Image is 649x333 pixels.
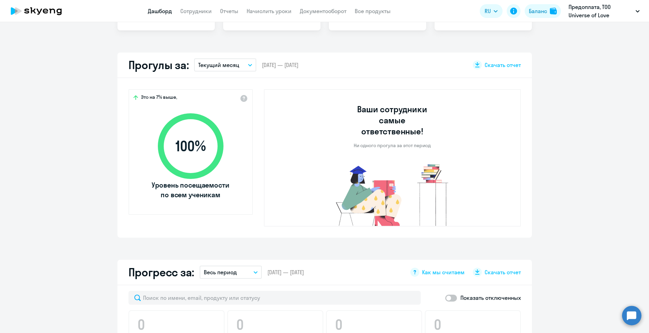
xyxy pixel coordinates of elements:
p: Весь период [204,268,237,276]
img: no-truants [323,162,461,226]
button: Предоплата, ТОО Universe of Love (Универсе оф лове) [565,3,643,19]
div: Баланс [529,7,547,15]
p: Текущий месяц [198,61,239,69]
span: Это на 7% выше, [141,94,177,102]
span: RU [485,7,491,15]
span: Скачать отчет [485,61,521,69]
h2: Прогресс за: [128,265,194,279]
a: Отчеты [220,8,238,15]
p: Предоплата, ТОО Universe of Love (Универсе оф лове) [569,3,633,19]
button: RU [480,4,503,18]
button: Весь период [200,266,262,279]
p: Показать отключенных [460,294,521,302]
a: Документооборот [300,8,346,15]
span: [DATE] — [DATE] [262,61,298,69]
input: Поиск по имени, email, продукту или статусу [128,291,421,305]
a: Сотрудники [180,8,212,15]
img: balance [550,8,557,15]
a: Все продукты [355,8,391,15]
p: Ни одного прогула за этот период [354,142,431,149]
span: Скачать отчет [485,268,521,276]
h2: Прогулы за: [128,58,189,72]
h3: Ваши сотрудники самые ответственные! [348,104,437,137]
span: Как мы считаем [422,268,465,276]
a: Дашборд [148,8,172,15]
span: 100 % [151,138,230,154]
span: [DATE] — [DATE] [267,268,304,276]
button: Текущий месяц [194,58,256,72]
button: Балансbalance [525,4,561,18]
span: Уровень посещаемости по всем ученикам [151,180,230,200]
a: Начислить уроки [247,8,292,15]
